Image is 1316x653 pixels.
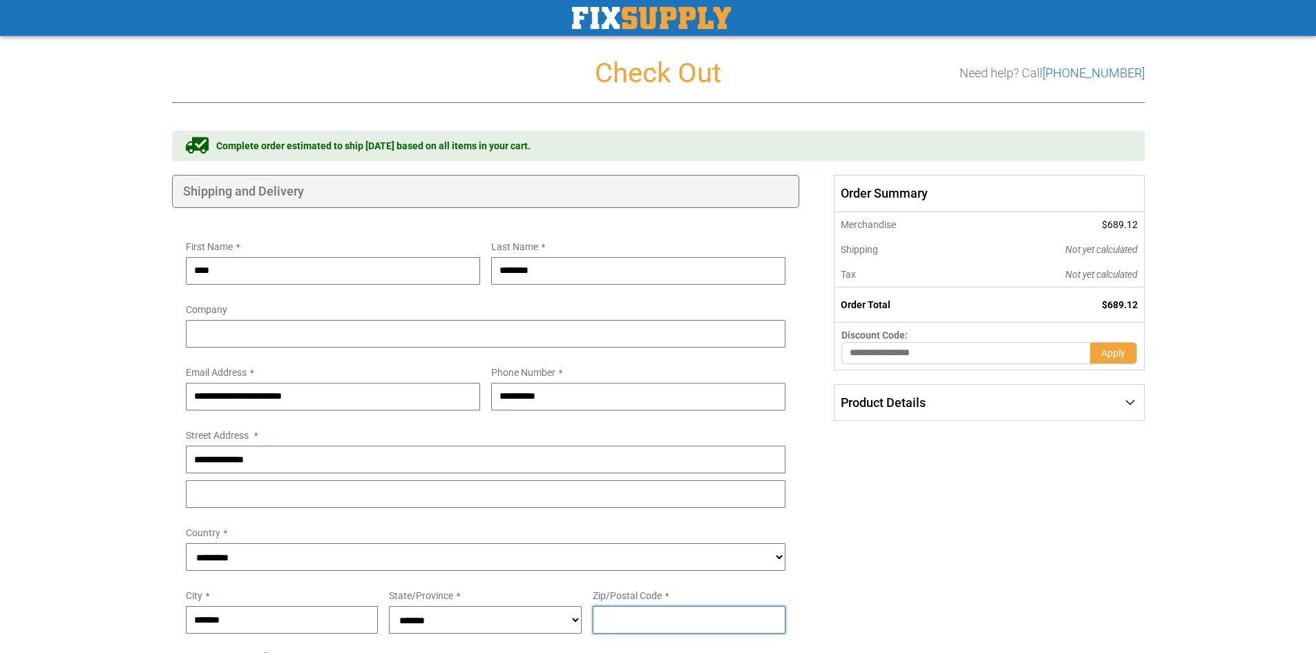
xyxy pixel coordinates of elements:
[841,299,890,310] strong: Order Total
[491,367,555,378] span: Phone Number
[186,304,227,315] span: Company
[186,241,233,252] span: First Name
[491,241,538,252] span: Last Name
[960,66,1145,80] h3: Need help? Call
[835,262,972,287] th: Tax
[841,330,908,341] span: Discount Code:
[186,430,249,441] span: Street Address
[1065,244,1138,255] span: Not yet calculated
[1042,66,1145,80] a: [PHONE_NUMBER]
[1065,269,1138,280] span: Not yet calculated
[834,175,1144,212] span: Order Summary
[1101,348,1125,359] span: Apply
[186,527,220,538] span: Country
[186,590,202,601] span: City
[572,7,731,29] a: store logo
[1102,219,1138,230] span: $689.12
[841,244,878,255] span: Shipping
[1102,299,1138,310] span: $689.12
[216,139,531,153] span: Complete order estimated to ship [DATE] based on all items in your cart.
[172,58,1145,88] h1: Check Out
[186,367,247,378] span: Email Address
[572,7,731,29] img: Fix Industrial Supply
[593,590,662,601] span: Zip/Postal Code
[172,175,800,208] div: Shipping and Delivery
[389,590,453,601] span: State/Province
[841,395,926,410] span: Product Details
[835,212,972,237] th: Merchandise
[1090,342,1137,364] button: Apply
